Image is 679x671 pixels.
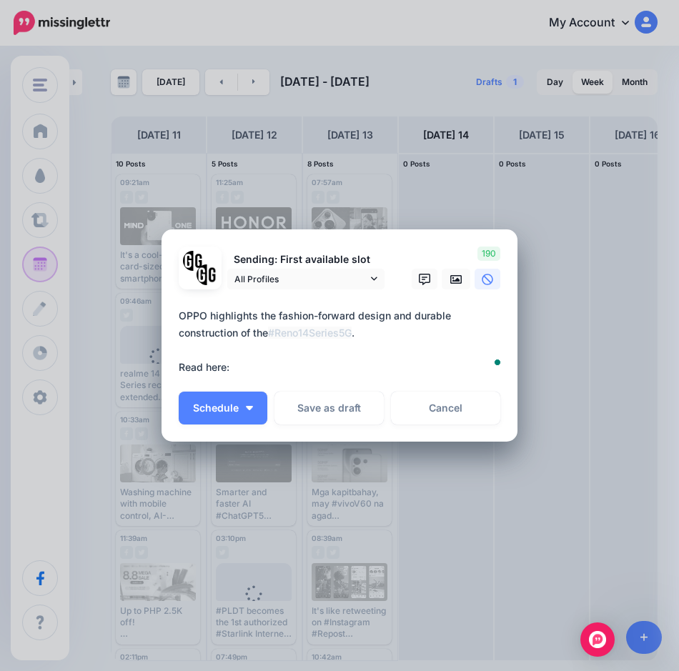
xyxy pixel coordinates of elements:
[197,264,217,285] img: JT5sWCfR-79925.png
[179,307,507,376] textarea: To enrich screen reader interactions, please activate Accessibility in Grammarly extension settings
[477,247,500,261] span: 190
[179,307,507,376] div: OPPO highlights the fashion-forward design and durable construction of the . Read here:
[183,251,204,272] img: 353459792_649996473822713_4483302954317148903_n-bsa138318.png
[234,272,367,287] span: All Profiles
[179,392,267,424] button: Schedule
[391,392,500,424] a: Cancel
[246,406,253,410] img: arrow-down-white.png
[193,403,239,413] span: Schedule
[227,269,385,289] a: All Profiles
[227,252,385,268] p: Sending: First available slot
[580,622,615,657] div: Open Intercom Messenger
[274,392,384,424] button: Save as draft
